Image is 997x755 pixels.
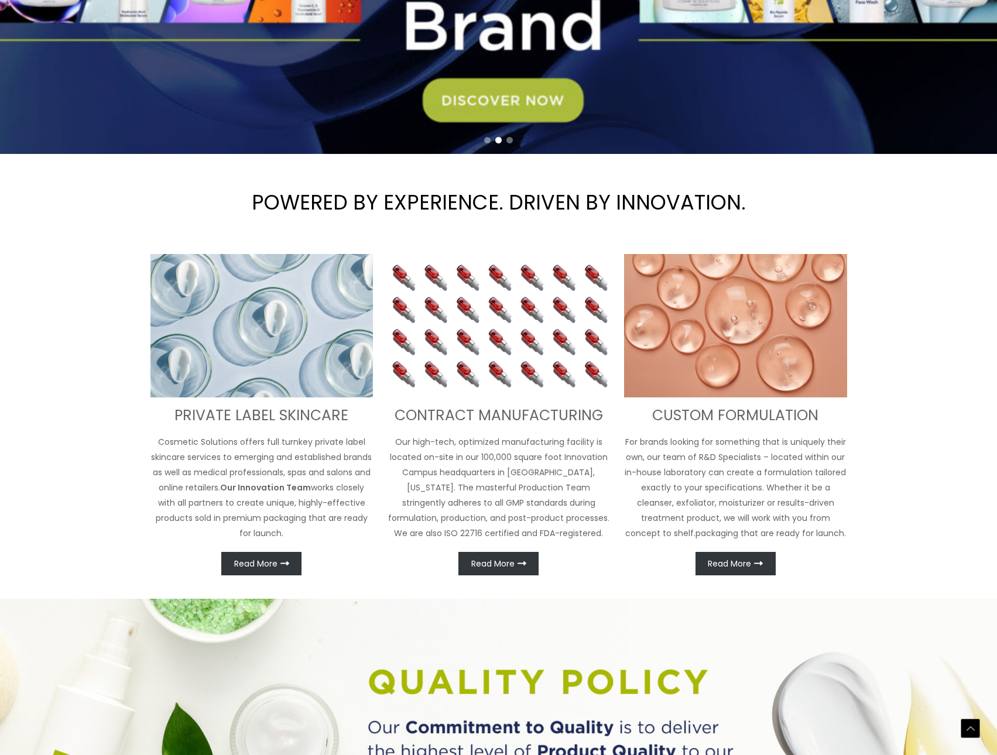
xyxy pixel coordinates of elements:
strong: Our Innovation Team [220,482,311,493]
a: Read More [695,552,776,575]
img: Contract Manufacturing [387,254,610,398]
h3: CUSTOM FORMULATION [624,406,847,425]
span: Read More [708,560,751,568]
span: Go to slide 1 [484,137,491,143]
span: Read More [471,560,515,568]
a: Read More [458,552,539,575]
img: Custom Formulation [624,254,847,398]
h3: PRIVATE LABEL SKINCARE [150,406,374,425]
img: turnkey private label skincare [150,254,374,398]
p: For brands looking for something that is uniquely their own, our team of R&D Specialists – locate... [624,434,847,541]
p: Cosmetic Solutions offers full turnkey private label skincare services to emerging and establishe... [150,434,374,541]
span: Go to slide 2 [495,137,502,143]
h3: CONTRACT MANUFACTURING [387,406,610,425]
span: Go to slide 3 [506,137,513,143]
p: Our high-tech, optimized manufacturing facility is located on-site in our 100,000 square foot Inn... [387,434,610,541]
a: Read More [221,552,302,575]
span: Read More [234,560,277,568]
